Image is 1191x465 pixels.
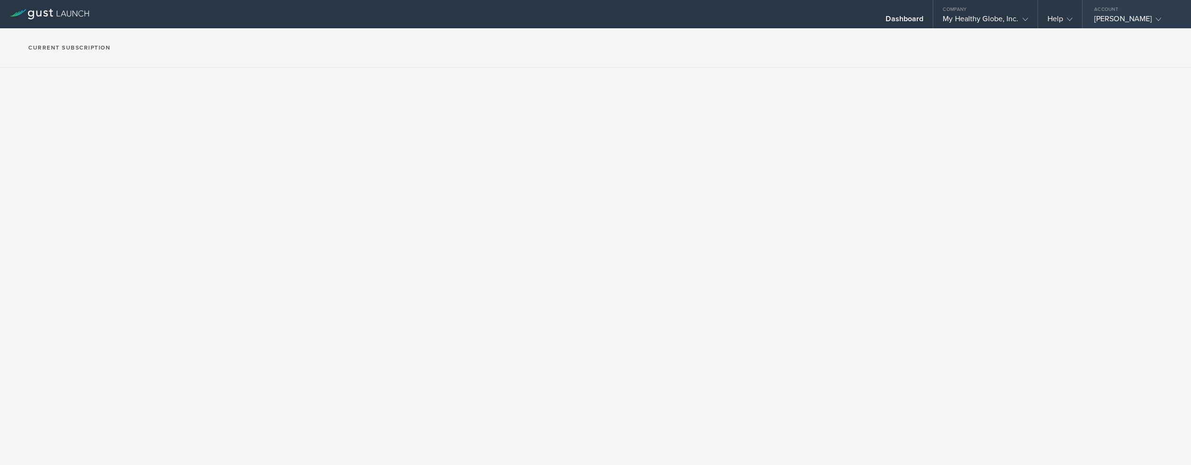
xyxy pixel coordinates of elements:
[886,14,923,28] div: Dashboard
[1047,14,1073,28] div: Help
[943,14,1028,28] div: My Healthy Globe, Inc.
[1144,420,1191,465] iframe: Chat Widget
[28,45,110,50] h2: Current Subscription
[1094,14,1174,28] div: [PERSON_NAME]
